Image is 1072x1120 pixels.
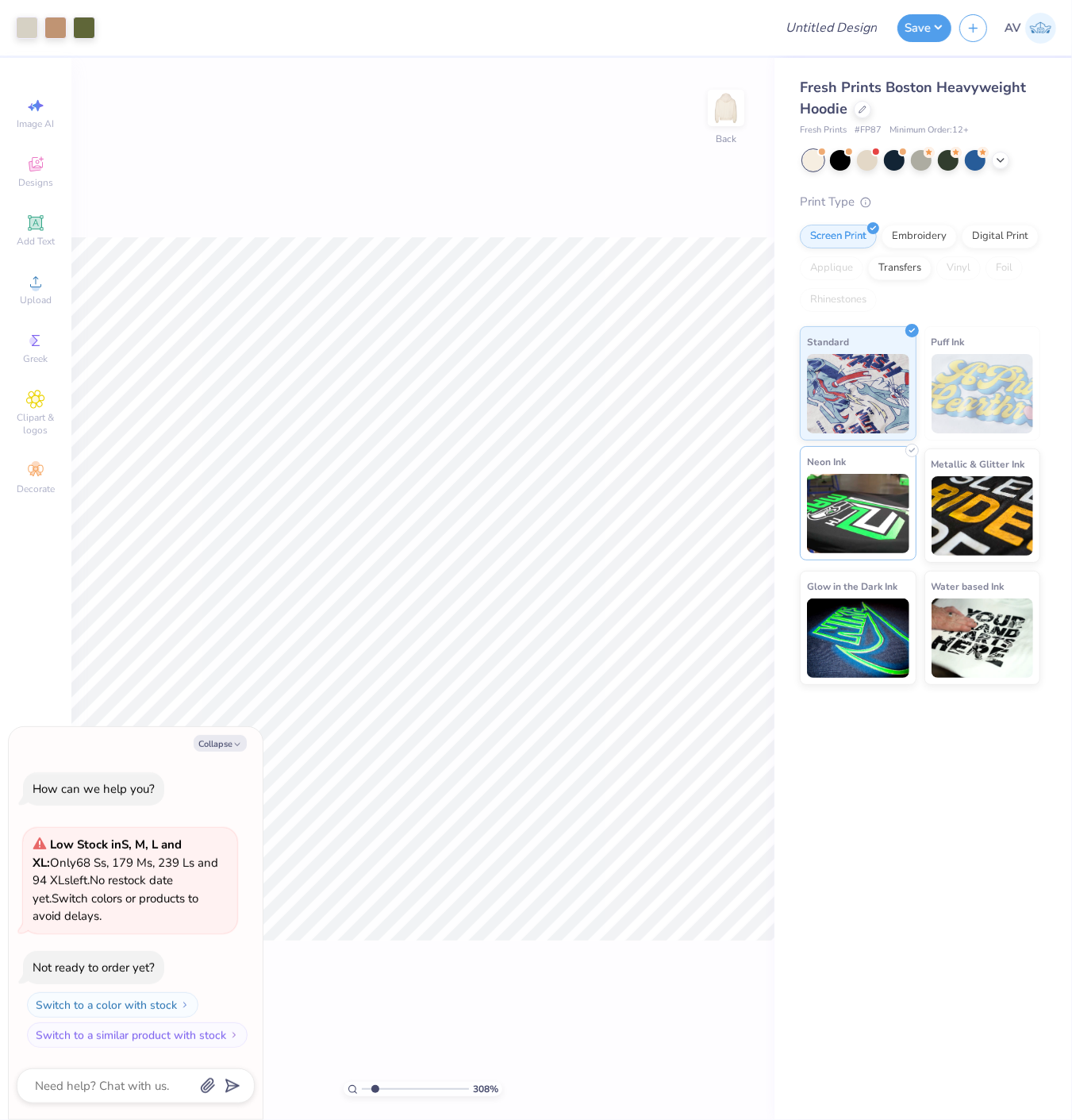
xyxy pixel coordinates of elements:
span: Puff Ink [932,333,965,350]
div: Vinyl [936,256,981,280]
div: Rhinestones [800,288,877,312]
span: AV [1005,19,1021,37]
div: Embroidery [882,225,957,248]
span: Metallic & Glitter Ink [932,456,1025,472]
a: AV [1005,13,1056,44]
button: Switch to a color with stock [27,992,198,1018]
img: Glow in the Dark Ink [807,598,909,678]
strong: Low Stock in S, M, L and XL : [33,837,182,871]
span: Upload [20,294,52,306]
button: Collapse [194,735,247,752]
div: Print Type [800,193,1040,211]
img: Switch to a similar product with stock [229,1030,239,1040]
span: No restock date yet. [33,872,173,906]
div: Digital Print [962,225,1039,248]
div: Transfers [868,256,932,280]
span: 308 % [473,1082,498,1096]
img: Metallic & Glitter Ink [932,476,1034,556]
img: Aargy Velasco [1025,13,1056,44]
div: Foil [986,256,1023,280]
button: Save [897,14,951,42]
button: Switch to a similar product with stock [27,1022,248,1048]
div: How can we help you? [33,781,155,797]
input: Untitled Design [773,12,889,44]
span: Water based Ink [932,578,1005,595]
img: Back [710,92,742,124]
span: Fresh Prints [800,124,847,137]
span: Decorate [17,483,55,495]
span: Minimum Order: 12 + [889,124,969,137]
img: Puff Ink [932,354,1034,433]
div: Applique [800,256,863,280]
img: Switch to a color with stock [180,1000,190,1010]
span: Add Text [17,235,55,248]
span: Neon Ink [807,453,846,470]
span: Standard [807,333,849,350]
span: Greek [24,352,48,365]
span: Fresh Prints Boston Heavyweight Hoodie [800,78,1026,118]
span: Designs [18,176,53,189]
div: Not ready to order yet? [33,960,155,976]
div: Screen Print [800,225,877,248]
span: Glow in the Dark Ink [807,578,897,595]
img: Standard [807,354,909,433]
span: Image AI [17,117,55,130]
img: Water based Ink [932,598,1034,678]
span: Clipart & logos [8,411,63,437]
span: # FP87 [855,124,882,137]
span: Only 68 Ss, 179 Ms, 239 Ls and 94 XLs left. Switch colors or products to avoid delays. [33,837,218,924]
img: Neon Ink [807,474,909,553]
div: Back [716,132,736,146]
